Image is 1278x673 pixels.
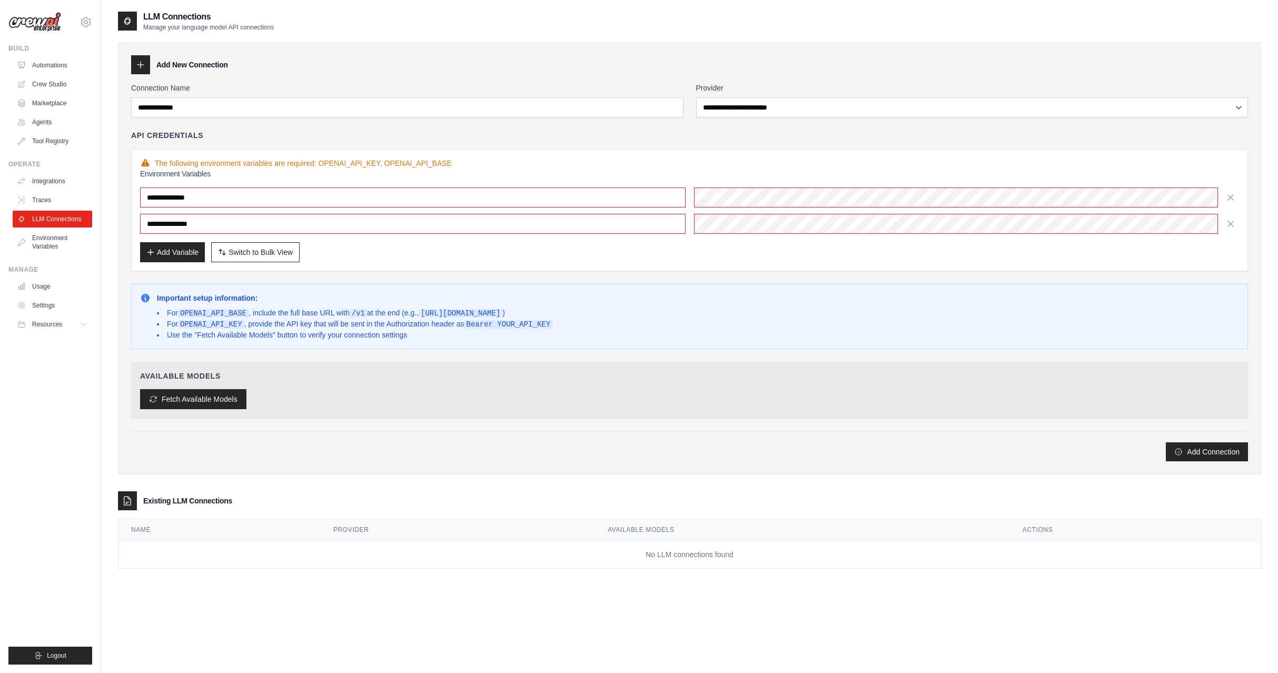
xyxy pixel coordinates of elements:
[13,230,92,255] a: Environment Variables
[47,651,66,660] span: Logout
[140,169,1239,179] h3: Environment Variables
[211,242,300,262] button: Switch to Bulk View
[131,83,683,93] label: Connection Name
[157,294,257,302] strong: Important setup information:
[229,247,293,258] span: Switch to Bulk View
[595,519,1010,541] th: Available Models
[140,371,1239,381] h4: Available Models
[13,57,92,74] a: Automations
[13,133,92,150] a: Tool Registry
[1010,519,1261,541] th: Actions
[350,309,367,318] code: /v1
[464,320,553,329] code: Bearer YOUR_API_KEY
[8,160,92,169] div: Operate
[1166,442,1248,461] button: Add Connection
[13,211,92,227] a: LLM Connections
[131,130,203,141] h4: API Credentials
[140,158,1239,169] div: The following environment variables are required: OPENAI_API_KEY, OPENAI_API_BASE
[118,519,321,541] th: Name
[143,23,274,32] p: Manage your language model API connections
[8,12,61,32] img: Logo
[13,76,92,93] a: Crew Studio
[156,60,228,70] h3: Add New Connection
[140,242,205,262] button: Add Variable
[8,265,92,274] div: Manage
[32,320,62,329] span: Resources
[8,647,92,665] button: Logout
[13,173,92,190] a: Integrations
[13,114,92,131] a: Agents
[13,192,92,209] a: Traces
[157,330,552,340] li: Use the "Fetch Available Models" button to verify your connection settings
[419,309,502,318] code: [URL][DOMAIN_NAME]
[118,541,1261,569] td: No LLM connections found
[178,320,244,329] code: OPENAI_API_KEY
[178,309,249,318] code: OPENAI_API_BASE
[157,319,552,330] li: For , provide the API key that will be sent in the Authorization header as
[13,278,92,295] a: Usage
[13,297,92,314] a: Settings
[696,83,1249,93] label: Provider
[143,11,274,23] h2: LLM Connections
[8,44,92,53] div: Build
[13,316,92,333] button: Resources
[143,496,232,506] h3: Existing LLM Connections
[321,519,595,541] th: Provider
[157,308,552,319] li: For , include the full base URL with at the end (e.g., )
[140,389,246,409] button: Fetch Available Models
[13,95,92,112] a: Marketplace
